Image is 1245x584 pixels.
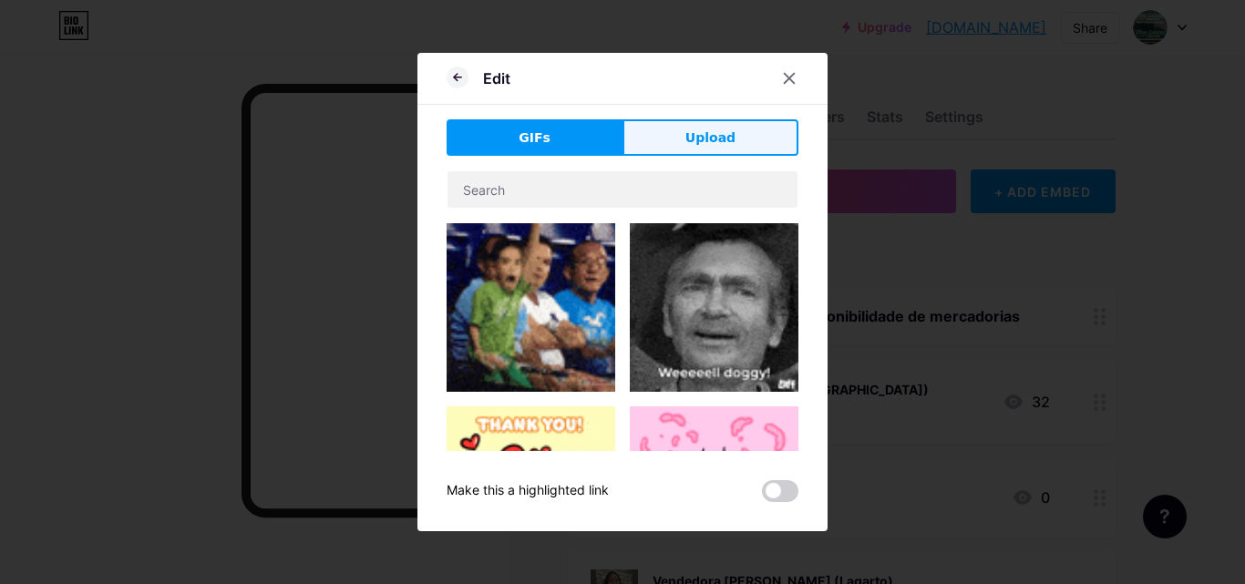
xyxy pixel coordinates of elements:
div: Edit [483,67,510,89]
img: Gihpy [447,406,615,575]
img: Gihpy [447,223,615,392]
button: Upload [622,119,798,156]
img: Gihpy [630,223,798,392]
span: GIFs [519,128,550,148]
input: Search [448,171,797,208]
img: Gihpy [630,406,798,575]
span: Upload [685,128,736,148]
div: Make this a highlighted link [447,480,609,502]
button: GIFs [447,119,622,156]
